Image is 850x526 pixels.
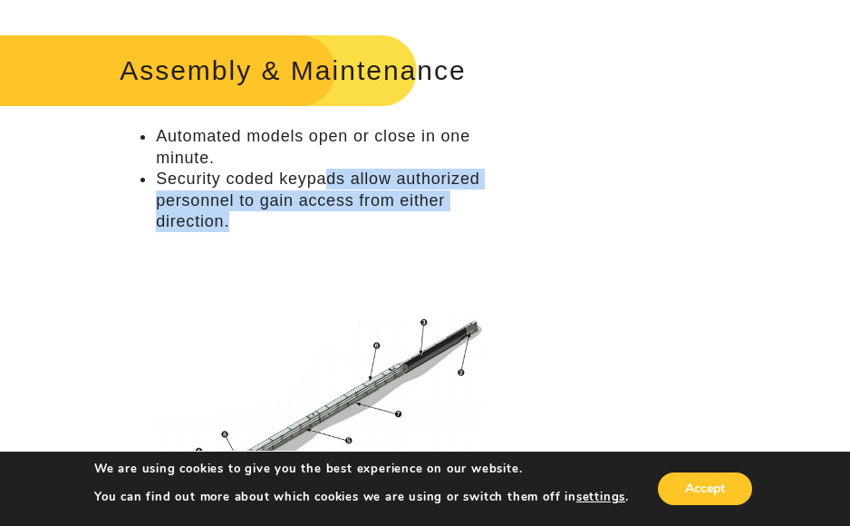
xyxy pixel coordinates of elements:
[576,489,625,505] button: settings
[94,461,629,477] p: We are using cookies to give you the best experience on our website.
[156,169,517,232] li: Security coded keypads allow authorized personnel to gain access from either direction.
[156,126,517,169] li: Automated models open or close in one minute.
[94,489,629,505] p: You can find out more about which cookies we are using or switch them off in .
[658,472,752,505] button: Accept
